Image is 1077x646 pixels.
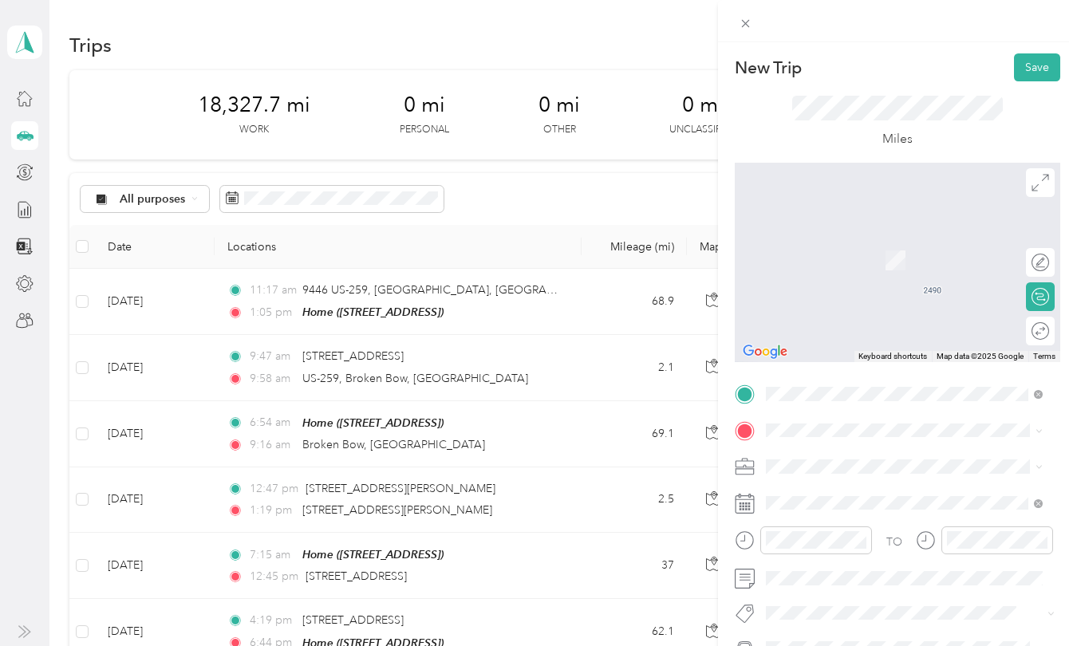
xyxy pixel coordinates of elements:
p: New Trip [735,57,802,79]
a: Open this area in Google Maps (opens a new window) [739,341,791,362]
button: Save [1014,53,1060,81]
span: Map data ©2025 Google [937,352,1024,360]
button: Keyboard shortcuts [858,351,927,362]
iframe: Everlance-gr Chat Button Frame [988,557,1077,646]
a: Terms (opens in new tab) [1033,352,1055,360]
p: Miles [882,129,913,149]
div: TO [886,534,902,550]
img: Google [739,341,791,362]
